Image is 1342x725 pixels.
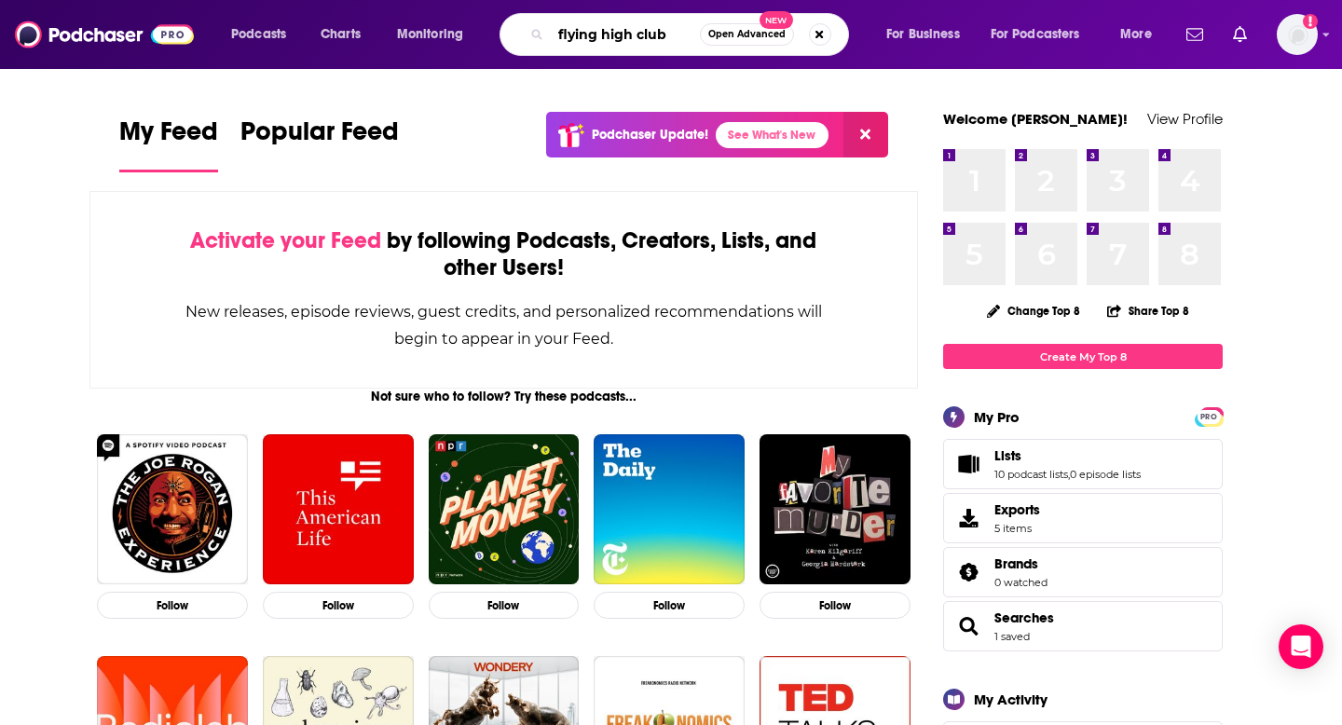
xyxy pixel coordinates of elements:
[994,501,1040,518] span: Exports
[1303,14,1318,29] svg: Add a profile image
[979,20,1107,49] button: open menu
[760,11,793,29] span: New
[950,613,987,639] a: Searches
[976,299,1091,322] button: Change Top 8
[263,592,414,619] button: Follow
[994,555,1038,572] span: Brands
[1277,14,1318,55] img: User Profile
[321,21,361,48] span: Charts
[97,592,248,619] button: Follow
[594,434,745,585] img: The Daily
[1106,293,1190,329] button: Share Top 8
[1179,19,1211,50] a: Show notifications dropdown
[517,13,867,56] div: Search podcasts, credits, & more...
[708,30,786,39] span: Open Advanced
[1107,20,1175,49] button: open menu
[1068,468,1070,481] span: ,
[950,451,987,477] a: Lists
[950,505,987,531] span: Exports
[994,447,1141,464] a: Lists
[429,434,580,585] img: Planet Money
[1147,110,1223,128] a: View Profile
[1198,409,1220,423] a: PRO
[1277,14,1318,55] button: Show profile menu
[592,127,708,143] p: Podchaser Update!
[240,116,399,158] span: Popular Feed
[950,559,987,585] a: Brands
[760,434,911,585] img: My Favorite Murder with Karen Kilgariff and Georgia Hardstark
[1277,14,1318,55] span: Logged in as nshort92
[89,389,918,404] div: Not sure who to follow? Try these podcasts...
[97,434,248,585] img: The Joe Rogan Experience
[308,20,372,49] a: Charts
[15,17,194,52] img: Podchaser - Follow, Share and Rate Podcasts
[994,468,1068,481] a: 10 podcast lists
[943,439,1223,489] span: Lists
[991,21,1080,48] span: For Podcasters
[716,122,828,148] a: See What's New
[943,493,1223,543] a: Exports
[184,227,824,281] div: by following Podcasts, Creators, Lists, and other Users!
[429,592,580,619] button: Follow
[994,609,1054,626] a: Searches
[700,23,794,46] button: Open AdvancedNew
[886,21,960,48] span: For Business
[1120,21,1152,48] span: More
[943,110,1128,128] a: Welcome [PERSON_NAME]!
[994,576,1048,589] a: 0 watched
[974,691,1048,708] div: My Activity
[190,226,381,254] span: Activate your Feed
[240,116,399,172] a: Popular Feed
[218,20,310,49] button: open menu
[263,434,414,585] img: This American Life
[1279,624,1323,669] div: Open Intercom Messenger
[994,555,1048,572] a: Brands
[873,20,983,49] button: open menu
[231,21,286,48] span: Podcasts
[943,344,1223,369] a: Create My Top 8
[994,522,1040,535] span: 5 items
[551,20,700,49] input: Search podcasts, credits, & more...
[943,601,1223,651] span: Searches
[119,116,218,158] span: My Feed
[1070,468,1141,481] a: 0 episode lists
[119,116,218,172] a: My Feed
[994,630,1030,643] a: 1 saved
[943,547,1223,597] span: Brands
[397,21,463,48] span: Monitoring
[594,592,745,619] button: Follow
[184,298,824,352] div: New releases, episode reviews, guest credits, and personalized recommendations will begin to appe...
[1198,410,1220,424] span: PRO
[760,592,911,619] button: Follow
[994,447,1021,464] span: Lists
[1226,19,1254,50] a: Show notifications dropdown
[974,408,1020,426] div: My Pro
[384,20,487,49] button: open menu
